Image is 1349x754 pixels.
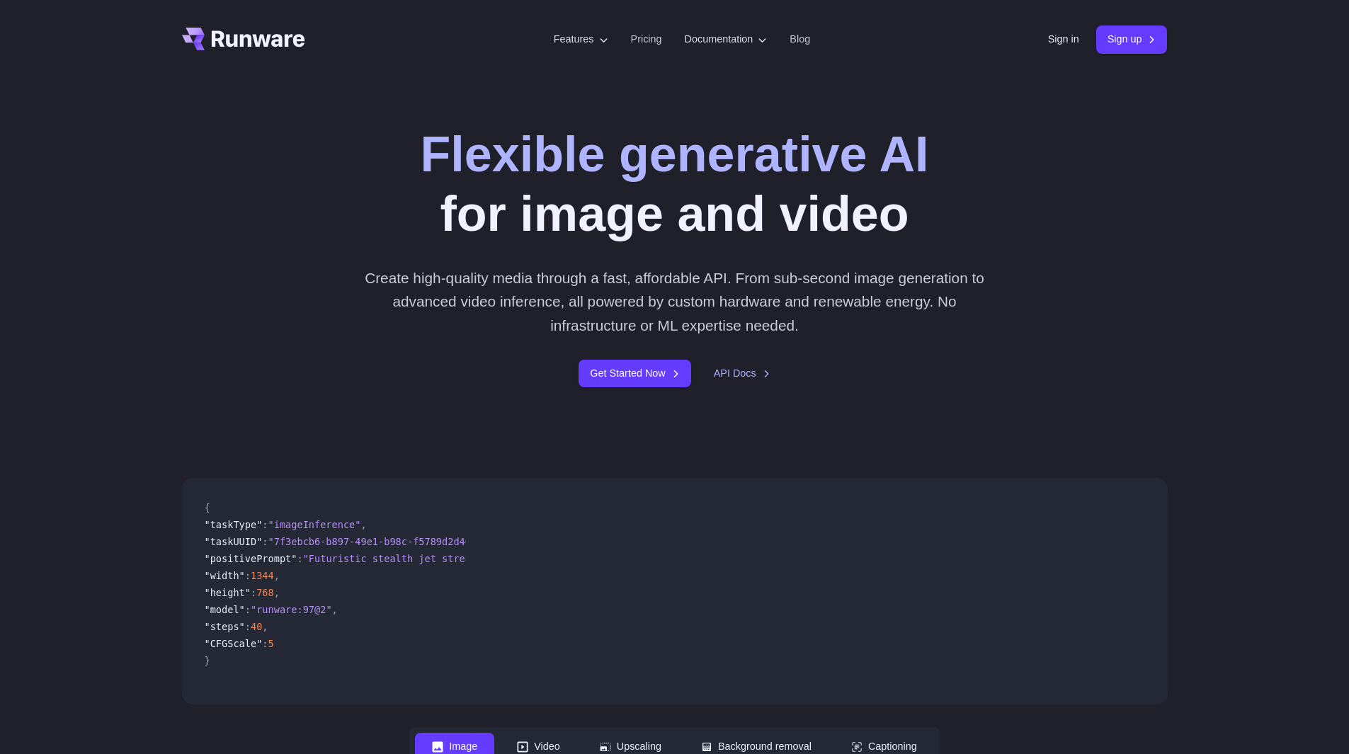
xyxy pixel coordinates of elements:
h1: for image and video [420,125,928,244]
span: , [274,570,280,581]
span: } [205,655,210,666]
span: "width" [205,570,245,581]
span: "model" [205,604,245,615]
span: "runware:97@2" [251,604,332,615]
span: 1344 [251,570,274,581]
a: Go to / [182,28,305,50]
span: "imageInference" [268,519,361,530]
span: : [245,570,251,581]
span: "CFGScale" [205,638,263,649]
span: "taskType" [205,519,263,530]
span: "height" [205,587,251,598]
span: : [262,536,268,547]
a: Blog [790,31,810,47]
span: "Futuristic stealth jet streaking through a neon-lit cityscape with glowing purple exhaust" [303,553,831,564]
span: { [205,502,210,513]
span: , [274,587,280,598]
span: "positivePrompt" [205,553,297,564]
span: , [262,621,268,632]
strong: Flexible generative AI [420,127,928,182]
a: Sign up [1096,25,1168,53]
span: "taskUUID" [205,536,263,547]
p: Create high-quality media through a fast, affordable API. From sub-second image generation to adv... [359,266,990,337]
span: 5 [268,638,274,649]
a: Sign in [1048,31,1079,47]
span: 768 [256,587,274,598]
span: 40 [251,621,262,632]
a: Get Started Now [579,360,690,387]
span: , [332,604,338,615]
span: "7f3ebcb6-b897-49e1-b98c-f5789d2d40d7" [268,536,489,547]
label: Features [554,31,608,47]
label: Documentation [685,31,768,47]
span: : [245,604,251,615]
span: : [262,638,268,649]
span: : [297,553,302,564]
span: : [251,587,256,598]
a: API Docs [714,365,770,382]
span: : [245,621,251,632]
span: , [360,519,366,530]
a: Pricing [631,31,662,47]
span: "steps" [205,621,245,632]
span: : [262,519,268,530]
